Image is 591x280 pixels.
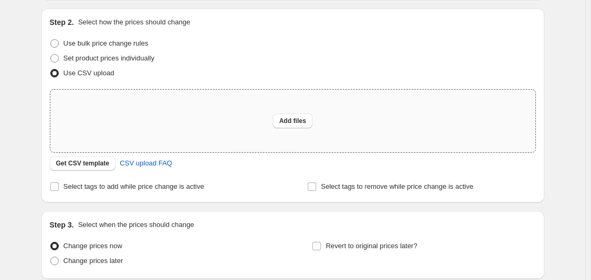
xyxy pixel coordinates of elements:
[78,17,190,28] p: Select how the prices should change
[64,39,148,47] span: Use bulk price change rules
[64,54,155,62] span: Set product prices individually
[64,182,204,190] span: Select tags to add while price change is active
[273,113,312,128] button: Add files
[50,220,74,230] h2: Step 3.
[64,242,122,250] span: Change prices now
[326,242,417,250] span: Revert to original prices later?
[321,182,473,190] span: Select tags to remove while price change is active
[279,117,306,125] span: Add files
[56,159,110,168] span: Get CSV template
[64,69,114,77] span: Use CSV upload
[120,158,172,169] span: CSV upload FAQ
[50,156,116,171] button: Get CSV template
[50,17,74,28] h2: Step 2.
[78,220,194,230] p: Select when the prices should change
[64,257,123,265] span: Change prices later
[113,155,178,172] a: CSV upload FAQ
